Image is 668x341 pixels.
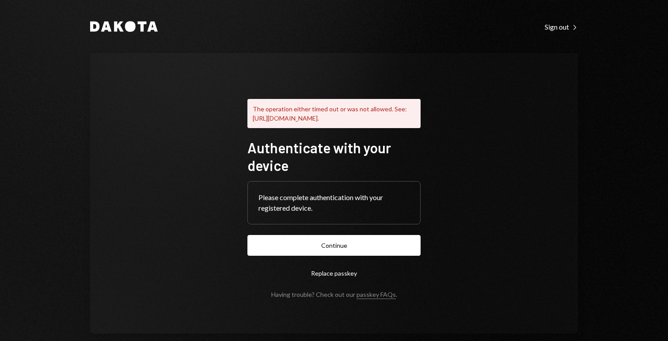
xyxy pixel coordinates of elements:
button: Continue [247,235,421,256]
h1: Authenticate with your device [247,139,421,174]
a: passkey FAQs [357,291,396,299]
button: Replace passkey [247,263,421,284]
div: Having trouble? Check out our . [271,291,397,298]
div: The operation either timed out or was not allowed. See: [URL][DOMAIN_NAME]. [247,99,421,128]
a: Sign out [545,22,578,31]
div: Sign out [545,23,578,31]
div: Please complete authentication with your registered device. [258,192,410,213]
